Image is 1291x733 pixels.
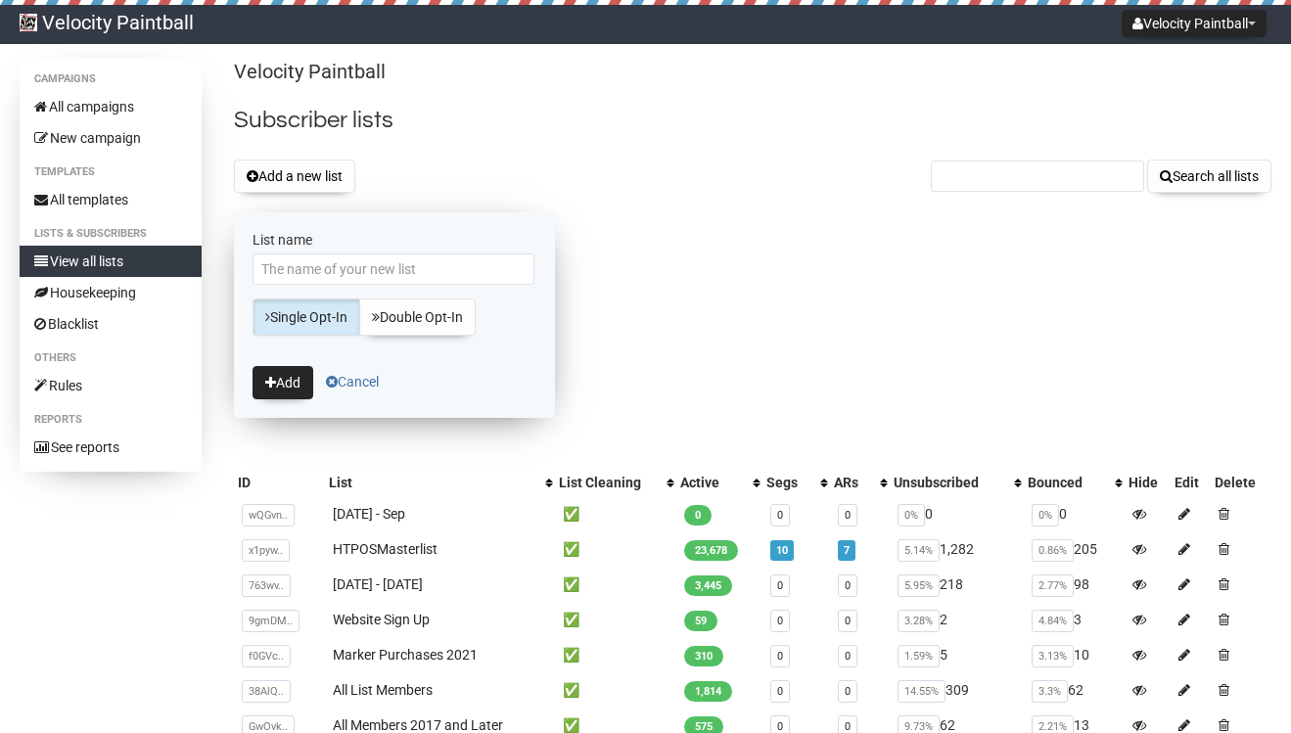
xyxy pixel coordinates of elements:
span: x1pyw.. [242,539,290,562]
a: 0 [777,685,783,698]
th: List Cleaning: No sort applied, activate to apply an ascending sort [555,469,676,496]
div: List Cleaning [559,473,657,492]
span: 14.55% [898,680,945,703]
td: ✅ [555,672,676,708]
td: ✅ [555,496,676,531]
div: Segs [766,473,810,492]
td: ✅ [555,602,676,637]
a: Double Opt-In [359,298,476,336]
td: 309 [890,672,1024,708]
td: ✅ [555,637,676,672]
a: Website Sign Up [333,612,430,627]
a: All List Members [333,682,433,698]
td: 0 [890,496,1024,531]
th: Segs: No sort applied, activate to apply an ascending sort [762,469,830,496]
span: 5.95% [898,574,940,597]
th: Edit: No sort applied, sorting is disabled [1171,469,1211,496]
div: Delete [1215,473,1268,492]
li: Others [20,346,202,370]
button: Velocity Paintball [1122,10,1267,37]
a: Cancel [326,374,379,389]
a: [DATE] - [DATE] [333,576,423,592]
th: ID: No sort applied, sorting is disabled [234,469,325,496]
a: 0 [777,509,783,522]
td: ✅ [555,531,676,567]
span: 3,445 [684,575,732,596]
li: Campaigns [20,68,202,91]
a: 0 [845,650,851,663]
button: Add a new list [234,160,355,193]
td: 10 [1024,637,1125,672]
div: Bounced [1028,473,1105,492]
span: 0.86% [1032,539,1074,562]
th: Active: No sort applied, activate to apply an ascending sort [676,469,762,496]
img: 28.jpg [20,14,37,31]
td: 5 [890,637,1024,672]
span: 310 [684,646,723,666]
div: Unsubscribed [894,473,1004,492]
td: 0 [1024,496,1125,531]
span: 3.28% [898,610,940,632]
span: 3.13% [1032,645,1074,667]
a: 0 [777,615,783,627]
a: See reports [20,432,202,463]
a: 0 [845,579,851,592]
td: 2 [890,602,1024,637]
span: 0 [684,505,712,526]
p: Velocity Paintball [234,59,1271,85]
div: ARs [834,473,870,492]
a: Rules [20,370,202,401]
td: ✅ [555,567,676,602]
a: All Members 2017 and Later [333,717,503,733]
span: 3.3% [1032,680,1068,703]
th: ARs: No sort applied, activate to apply an ascending sort [830,469,890,496]
th: Delete: No sort applied, sorting is disabled [1211,469,1271,496]
a: Marker Purchases 2021 [333,647,478,663]
a: HTPOSMasterlist [333,541,438,557]
span: 763wv.. [242,574,291,597]
li: Lists & subscribers [20,222,202,246]
span: 1.59% [898,645,940,667]
a: Single Opt-In [253,298,360,336]
td: 62 [1024,672,1125,708]
span: 0% [898,504,925,527]
a: 0 [845,509,851,522]
span: 0% [1032,504,1059,527]
a: [DATE] - Sep [333,506,405,522]
a: 10 [776,544,788,557]
a: 0 [777,579,783,592]
span: 5.14% [898,539,940,562]
a: 0 [845,615,851,627]
a: 7 [844,544,850,557]
a: 0 [777,720,783,733]
div: Hide [1129,473,1167,492]
div: ID [238,473,321,492]
span: 23,678 [684,540,738,561]
span: 9gmDM.. [242,610,300,632]
li: Reports [20,408,202,432]
td: 205 [1024,531,1125,567]
button: Add [253,366,313,399]
span: 2.77% [1032,574,1074,597]
th: Bounced: No sort applied, activate to apply an ascending sort [1024,469,1125,496]
div: Active [680,473,743,492]
a: Blacklist [20,308,202,340]
li: Templates [20,160,202,184]
a: 0 [845,720,851,733]
th: List: No sort applied, activate to apply an ascending sort [325,469,555,496]
div: List [329,473,535,492]
td: 98 [1024,567,1125,602]
a: All campaigns [20,91,202,122]
td: 1,282 [890,531,1024,567]
a: 0 [777,650,783,663]
td: 3 [1024,602,1125,637]
td: 218 [890,567,1024,602]
input: The name of your new list [253,253,534,285]
span: wQGvn.. [242,504,295,527]
span: f0GVc.. [242,645,291,667]
a: New campaign [20,122,202,154]
a: All templates [20,184,202,215]
span: 59 [684,611,717,631]
th: Unsubscribed: No sort applied, activate to apply an ascending sort [890,469,1024,496]
span: 38AlQ.. [242,680,291,703]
